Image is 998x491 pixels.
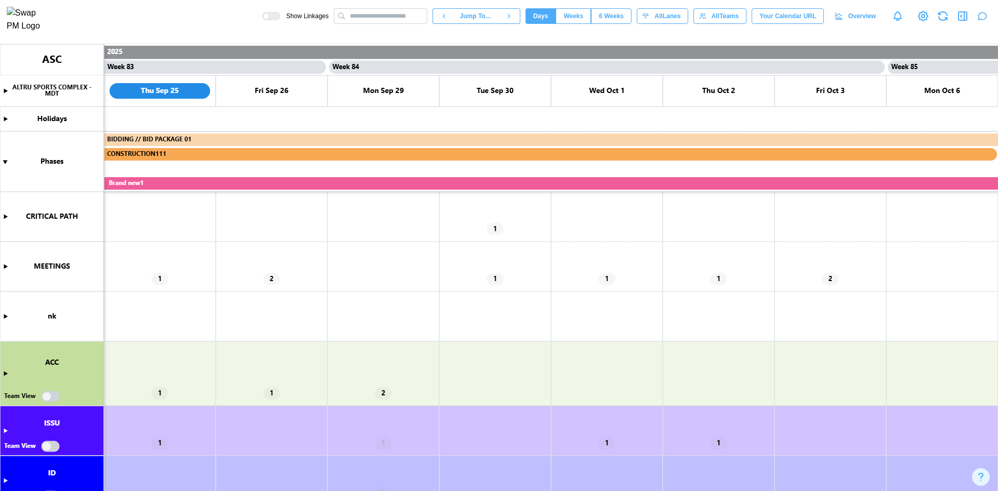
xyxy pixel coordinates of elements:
[752,8,824,24] button: Your Calendar URL
[280,12,329,20] span: Show Linkages
[936,9,950,23] button: Refresh Grid
[7,7,49,33] img: Swap PM Logo
[455,8,497,24] button: Jump To...
[955,9,970,23] button: Open Drawer
[599,9,624,23] span: 6 Weeks
[889,7,907,25] a: Notifications
[591,8,632,24] button: 6 Weeks
[654,9,680,23] span: All Lanes
[563,9,583,23] span: Weeks
[916,9,930,23] a: View Project
[533,9,548,23] span: Days
[693,8,746,24] button: AllTeams
[637,8,688,24] button: AllLanes
[460,9,491,23] span: Jump To...
[848,9,876,23] span: Overview
[759,9,816,23] span: Your Calendar URL
[829,8,884,24] a: Overview
[712,9,739,23] span: All Teams
[556,8,591,24] button: Weeks
[526,8,556,24] button: Days
[975,9,990,23] button: Open project assistant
